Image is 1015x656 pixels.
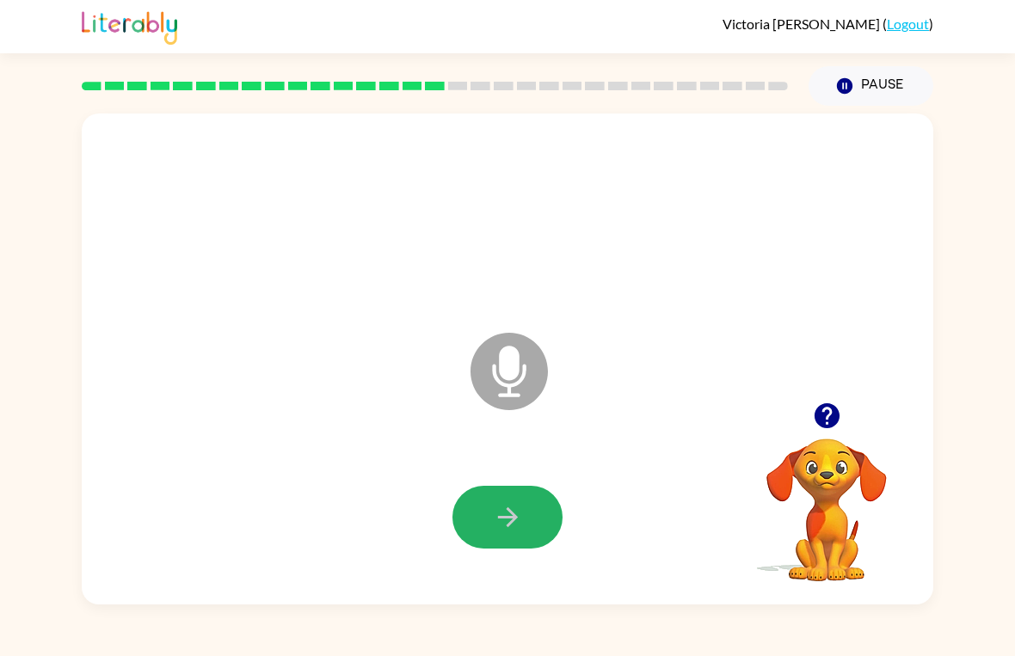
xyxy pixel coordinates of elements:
[887,15,929,32] a: Logout
[809,66,933,106] button: Pause
[723,15,883,32] span: Victoria [PERSON_NAME]
[723,15,933,32] div: ( )
[741,412,913,584] video: Your browser must support playing .mp4 files to use Literably. Please try using another browser.
[82,7,177,45] img: Literably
